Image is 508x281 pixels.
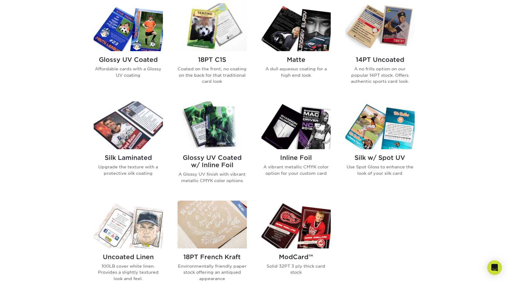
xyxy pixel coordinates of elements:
img: Glossy UV Coated Trading Cards [94,3,163,51]
img: 14PT Uncoated Trading Cards [345,3,415,51]
img: Inline Foil Trading Cards [261,101,331,149]
img: Uncoated Linen Trading Cards [94,201,163,248]
a: Silk w/ Spot UV Trading Cards Silk w/ Spot UV Use Spot Gloss to enhance the look of your silk card [345,101,415,193]
h2: Matte [261,56,331,63]
img: Matte Trading Cards [261,3,331,51]
p: A dull aqueous coating for a high end look [261,66,331,78]
img: New Product [232,201,247,219]
h2: Silk w/ Spot UV [345,154,415,161]
p: A Glossy UV finish with vibrant metallic CMYK color options [178,171,247,184]
h2: Glossy UV Coated [94,56,163,63]
p: Affordable cards with a Glossy UV coating [94,66,163,78]
h2: Silk Laminated [94,154,163,161]
p: Use Spot Gloss to enhance the look of your silk card [345,164,415,176]
img: ModCard™ Trading Cards [261,201,331,248]
a: Inline Foil Trading Cards Inline Foil A vibrant metallic CMYK color option for your custom card [261,101,331,193]
h2: 18PT French Kraft [178,253,247,261]
div: Open Intercom Messenger [487,260,502,275]
a: Glossy UV Coated w/ Inline Foil Trading Cards Glossy UV Coated w/ Inline Foil A Glossy UV finish ... [178,101,247,193]
h2: 14PT Uncoated [345,56,415,63]
h2: Inline Foil [261,154,331,161]
a: Silk Laminated Trading Cards Silk Laminated Upgrade the texture with a protective silk coating [94,101,163,193]
a: Matte Trading Cards Matte A dull aqueous coating for a high end look [261,3,331,94]
p: A no frills option on our popular 14PT stock. Offers authentic sports card look. [345,66,415,84]
img: Glossy UV Coated w/ Inline Foil Trading Cards [178,101,247,149]
img: 18PT C1S Trading Cards [178,3,247,51]
h2: Uncoated Linen [94,253,163,261]
h2: Glossy UV Coated w/ Inline Foil [178,154,247,169]
img: 18PT French Kraft Trading Cards [178,201,247,248]
p: Coated on the front, no coating on the back for that traditional card look [178,66,247,84]
p: Upgrade the texture with a protective silk coating [94,164,163,176]
h2: 18PT C1S [178,56,247,63]
a: 14PT Uncoated Trading Cards 14PT Uncoated A no frills option on our popular 14PT stock. Offers au... [345,3,415,94]
a: Glossy UV Coated Trading Cards Glossy UV Coated Affordable cards with a Glossy UV coating [94,3,163,94]
p: A vibrant metallic CMYK color option for your custom card [261,164,331,176]
img: Silk Laminated Trading Cards [94,101,163,149]
iframe: Google Customer Reviews [2,262,52,279]
h2: ModCard™ [261,253,331,261]
p: Solid 32PT 3 ply thick card stock [261,263,331,276]
a: 18PT C1S Trading Cards 18PT C1S Coated on the front, no coating on the back for that traditional ... [178,3,247,94]
img: Silk w/ Spot UV Trading Cards [345,101,415,149]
